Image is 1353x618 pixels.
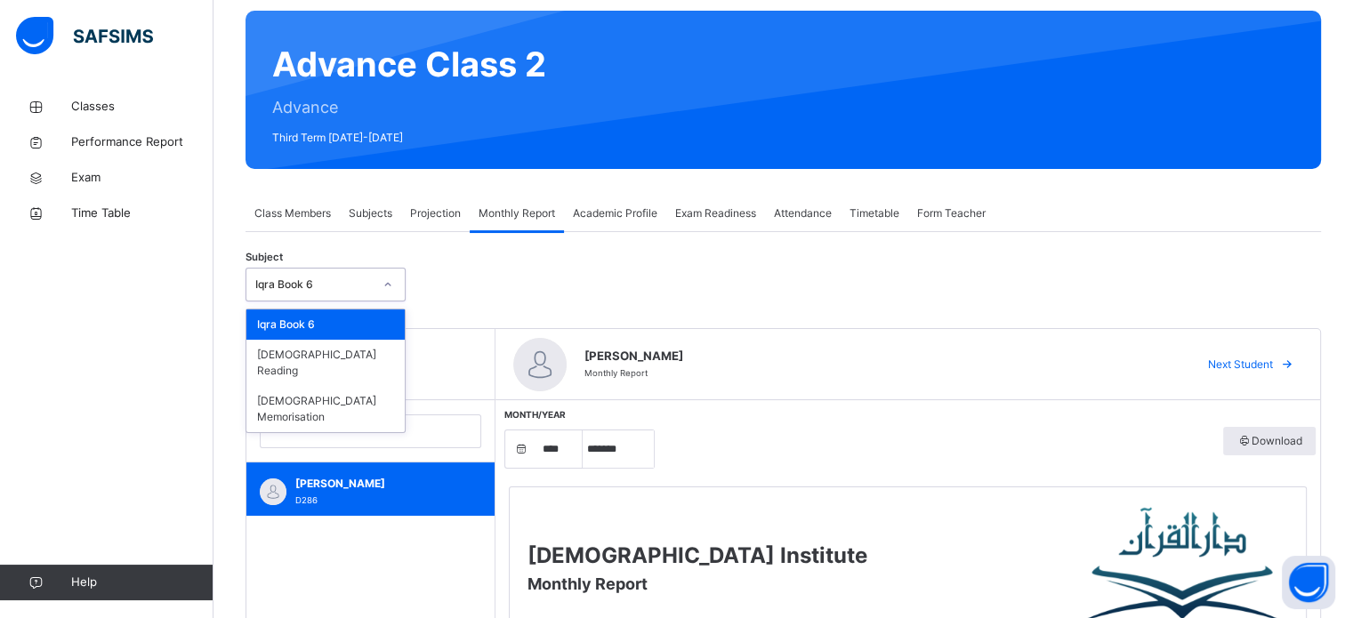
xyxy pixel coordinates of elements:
span: Class Members [254,205,331,221]
span: Classes [71,98,213,116]
span: Subject [246,250,283,265]
div: Iqra Book 6 [255,277,373,293]
span: Monthly Report [479,205,555,221]
span: Exam Readiness [675,205,756,221]
span: Help [71,574,213,591]
span: Month/Year [504,409,566,420]
img: default.svg [513,338,567,391]
span: D286 [295,495,318,505]
div: [DEMOGRAPHIC_DATA] Memorisation [246,386,405,432]
span: Subjects [349,205,392,221]
button: Open asap [1282,556,1335,609]
span: Attendance [774,205,832,221]
img: safsims [16,17,153,54]
span: [PERSON_NAME] [584,348,1176,365]
div: [DEMOGRAPHIC_DATA] Reading [246,340,405,386]
div: Iqra Book 6 [246,309,405,340]
span: [PERSON_NAME] [295,476,455,492]
span: Monthly Report [584,368,648,378]
span: Academic Profile [573,205,657,221]
span: Next Student [1208,357,1273,373]
span: Monthly Report [528,574,648,593]
span: Form Teacher [917,205,986,221]
span: Projection [410,205,461,221]
span: [DEMOGRAPHIC_DATA] Institute [528,542,867,568]
img: default.svg [260,478,286,505]
span: Time Table [71,205,213,222]
span: Performance Report [71,133,213,151]
span: Download [1236,433,1302,449]
span: Exam [71,169,213,187]
span: Timetable [850,205,899,221]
